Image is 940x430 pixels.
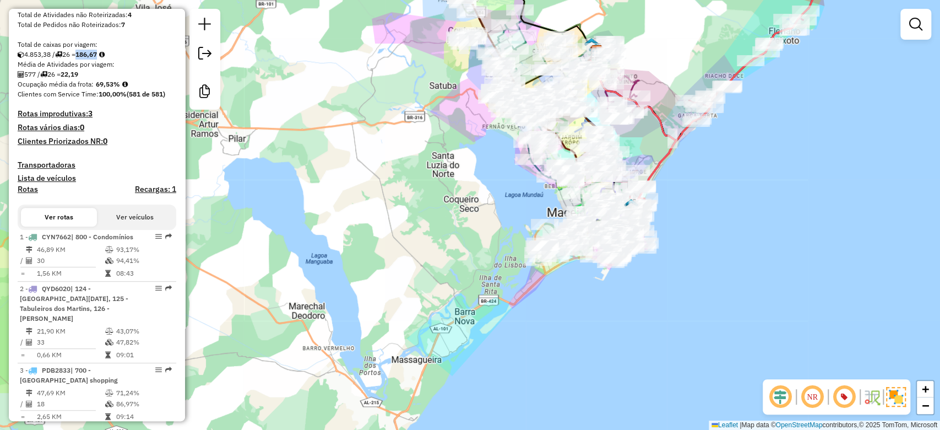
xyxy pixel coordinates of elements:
[122,81,128,88] em: Média calculada utilizando a maior ocupação (%Peso ou %Cubagem) de cada rota da sessão. Rotas cro...
[711,421,738,429] a: Leaflet
[624,198,638,213] img: 303 UDC Full Litoral
[36,244,105,255] td: 46,89 KM
[194,13,216,38] a: Nova sessão e pesquisa
[20,366,118,384] span: 3 -
[165,285,172,292] em: Rota exportada
[105,339,113,346] i: % de utilização da cubagem
[155,285,162,292] em: Opções
[105,390,113,396] i: % de utilização do peso
[922,399,929,412] span: −
[116,399,171,410] td: 86,97%
[36,268,105,279] td: 1,56 KM
[20,411,25,422] td: =
[97,208,173,227] button: Ver veículos
[116,326,171,337] td: 43,07%
[135,185,176,194] h4: Recargas: 1
[18,160,176,170] h4: Transportadoras
[922,382,929,396] span: +
[105,257,113,264] i: % de utilização da cubagem
[20,233,133,241] span: 1 -
[20,350,25,361] td: =
[776,421,823,429] a: OpenStreetMap
[99,51,105,58] i: Meta Caixas/viagem: 176,38 Diferença: 10,29
[99,90,127,98] strong: 100,00%
[165,233,172,240] em: Rota exportada
[18,123,176,132] h4: Rotas vários dias:
[36,326,105,337] td: 21,90 KM
[18,174,176,183] h4: Lista de veículos
[61,70,78,78] strong: 22,19
[767,384,794,410] span: Ocultar deslocamento
[18,69,176,79] div: 577 / 26 =
[26,401,32,407] i: Total de Atividades
[36,388,105,399] td: 47,69 KM
[105,352,111,358] i: Tempo total em rota
[886,387,906,407] img: Exibir/Ocultar setores
[529,242,557,253] div: Atividade não roteirizada - VILMA MENDONCA
[531,240,559,251] div: Atividade não roteirizada - L ROSA DE LIMA - ME
[529,241,557,252] div: Atividade não roteirizada - VILMA MENDONCA
[531,240,558,251] div: Atividade não roteirizada - L ROSA DE LIMA - ME
[541,251,569,262] div: Atividade não roteirizada - SUPER GIRO DIST DE A
[917,397,933,414] a: Zoom out
[36,350,105,361] td: 0,66 KM
[905,13,927,35] a: Exibir filtros
[18,50,176,60] div: 4.853,38 / 26 =
[42,366,70,374] span: PDB2833
[36,411,105,422] td: 2,65 KM
[18,60,176,69] div: Média de Atividades por viagem:
[26,328,32,335] i: Distância Total
[863,388,881,406] img: Fluxo de ruas
[799,384,825,410] span: Ocultar NR
[116,268,171,279] td: 08:43
[42,284,70,293] span: QYD6020
[116,244,171,255] td: 93,17%
[584,37,599,52] img: UDC zumpy
[105,401,113,407] i: % de utilização da cubagem
[96,80,120,88] strong: 69,53%
[116,350,171,361] td: 09:01
[18,109,176,119] h4: Rotas improdutivas:
[105,246,113,253] i: % de utilização do peso
[116,388,171,399] td: 71,24%
[116,337,171,348] td: 47,82%
[116,255,171,266] td: 94,41%
[20,268,25,279] td: =
[194,42,216,67] a: Exportar sessão
[105,270,111,277] i: Tempo total em rota
[71,233,133,241] span: | 800 - Condomínios
[584,194,612,205] div: Atividade não roteirizada - DISTRIBUIDORA DE ALI
[831,384,857,410] span: Exibir número da rota
[18,90,99,98] span: Clientes com Service Time:
[589,43,603,57] img: FAD CDD Maceio
[18,185,38,194] a: Rotas
[20,255,25,266] td: /
[530,241,557,252] div: Atividade não roteirizada - VILMA MENDONCA
[18,10,176,20] div: Total de Atividades não Roteirizadas:
[18,71,24,78] i: Total de Atividades
[40,71,47,78] i: Total de rotas
[26,390,32,396] i: Distância Total
[155,367,162,373] em: Opções
[36,399,105,410] td: 18
[20,366,118,384] span: | 700 - [GEOGRAPHIC_DATA] shopping
[20,337,25,348] td: /
[116,411,171,422] td: 09:14
[590,45,604,59] img: CDD Maceio
[18,137,176,146] h4: Clientes Priorizados NR:
[709,421,940,430] div: Map data © contributors,© 2025 TomTom, Microsoft
[21,208,97,227] button: Ver rotas
[20,284,128,322] span: | 124 - [GEOGRAPHIC_DATA][DATE], 125 - Tabuleiros dos Martins, 126 - [PERSON_NAME]
[42,233,71,241] span: CYN7662
[128,10,132,19] strong: 4
[26,257,32,264] i: Total de Atividades
[75,50,97,58] strong: 186,67
[26,246,32,253] i: Distância Total
[103,136,107,146] strong: 0
[105,328,113,335] i: % de utilização do peso
[18,20,176,30] div: Total de Pedidos não Roteirizados:
[20,284,128,322] span: 2 -
[88,109,93,119] strong: 3
[36,255,105,266] td: 30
